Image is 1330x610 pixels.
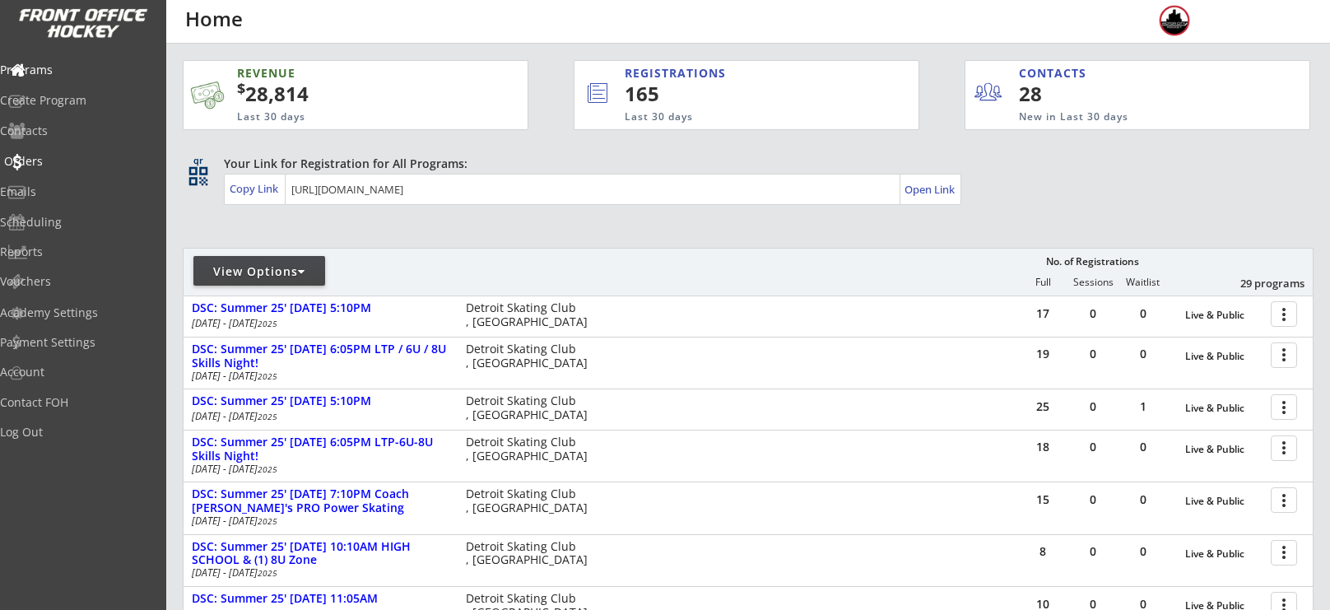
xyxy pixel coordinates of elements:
div: 0 [1068,308,1118,319]
div: New in Last 30 days [1019,110,1233,124]
div: Live & Public [1185,310,1263,321]
button: more_vert [1271,394,1297,420]
div: [DATE] - [DATE] [192,319,444,328]
div: Detroit Skating Club , [GEOGRAPHIC_DATA] [466,394,595,422]
div: 28,814 [237,80,476,108]
div: Detroit Skating Club , [GEOGRAPHIC_DATA] [466,301,595,329]
div: DSC: Summer 25' [DATE] 10:10AM HIGH SCHOOL & (1) 8U Zone [192,540,449,568]
div: Live & Public [1185,403,1263,414]
div: 0 [1118,546,1168,557]
button: more_vert [1271,435,1297,461]
button: qr_code [186,164,211,189]
div: Detroit Skating Club , [GEOGRAPHIC_DATA] [466,487,595,515]
div: 0 [1118,494,1168,505]
div: Detroit Skating Club , [GEOGRAPHIC_DATA] [466,342,595,370]
div: 0 [1118,348,1168,360]
em: 2025 [258,318,277,329]
div: 0 [1068,494,1118,505]
div: 0 [1068,546,1118,557]
div: DSC: Summer 25' [DATE] 5:10PM [192,301,449,315]
div: [DATE] - [DATE] [192,568,444,578]
div: 1 [1118,401,1168,412]
div: 15 [1018,494,1067,505]
div: [DATE] - [DATE] [192,412,444,421]
div: Detroit Skating Club , [GEOGRAPHIC_DATA] [466,435,595,463]
em: 2025 [258,370,277,382]
div: 0 [1068,348,1118,360]
div: Live & Public [1185,496,1263,507]
div: Last 30 days [625,110,851,124]
div: 18 [1018,441,1067,453]
div: Live & Public [1185,444,1263,455]
div: Waitlist [1118,277,1167,288]
div: REVENUE [237,65,448,81]
div: 0 [1068,441,1118,453]
div: 165 [625,80,863,108]
div: 0 [1118,441,1168,453]
div: Live & Public [1185,351,1263,362]
button: more_vert [1271,487,1297,513]
div: DSC: Summer 25' [DATE] 7:10PM Coach [PERSON_NAME]'s PRO Power Skating [192,487,449,515]
div: 0 [1118,598,1168,610]
a: Open Link [904,178,956,201]
div: Live & Public [1185,548,1263,560]
div: Your Link for Registration for All Programs: [224,156,1263,172]
em: 2025 [258,463,277,475]
em: 2025 [258,567,277,579]
div: DSC: Summer 25' [DATE] 6:05PM LTP / 6U / 8U Skills Night! [192,342,449,370]
button: more_vert [1271,540,1297,566]
div: View Options [193,263,325,280]
div: Copy Link [230,181,281,196]
div: CONTACTS [1019,65,1094,81]
div: No. of Registrations [1041,256,1143,268]
div: 10 [1018,598,1067,610]
div: 0 [1068,401,1118,412]
div: Sessions [1068,277,1118,288]
div: 0 [1118,308,1168,319]
div: 17 [1018,308,1067,319]
div: Detroit Skating Club , [GEOGRAPHIC_DATA] [466,540,595,568]
div: DSC: Summer 25' [DATE] 5:10PM [192,394,449,408]
em: 2025 [258,515,277,527]
div: Open Link [904,183,956,197]
div: 0 [1068,598,1118,610]
div: qr [188,156,207,166]
sup: $ [237,78,245,98]
div: [DATE] - [DATE] [192,516,444,526]
div: Full [1018,277,1067,288]
div: REGISTRATIONS [625,65,843,81]
em: 2025 [258,411,277,422]
div: 25 [1018,401,1067,412]
div: DSC: Summer 25' [DATE] 6:05PM LTP-6U-8U Skills Night! [192,435,449,463]
div: 28 [1019,80,1120,108]
div: DSC: Summer 25' [DATE] 11:05AM [192,592,449,606]
div: Orders [4,156,152,167]
div: 19 [1018,348,1067,360]
div: [DATE] - [DATE] [192,464,444,474]
div: [DATE] - [DATE] [192,371,444,381]
div: Last 30 days [237,110,448,124]
button: more_vert [1271,342,1297,368]
div: 8 [1018,546,1067,557]
div: 29 programs [1219,276,1304,291]
button: more_vert [1271,301,1297,327]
